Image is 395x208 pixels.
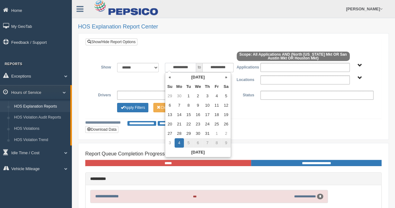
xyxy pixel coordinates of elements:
a: HOS Violation Trend [11,134,70,146]
td: 8 [184,101,193,110]
td: 1 [184,91,193,101]
td: 6 [193,138,203,148]
td: 10 [203,101,212,110]
th: Th [203,82,212,91]
button: Download Data [85,126,118,133]
td: 19 [221,110,231,119]
td: 2 [221,129,231,138]
td: 3 [165,138,175,148]
td: 12 [221,101,231,110]
td: 25 [212,119,221,129]
td: 16 [193,110,203,119]
td: 6 [165,101,175,110]
th: « [165,73,175,82]
td: 17 [203,110,212,119]
td: 29 [165,91,175,101]
th: [DATE] [165,148,231,157]
td: 30 [193,129,203,138]
label: Applications [233,63,257,70]
a: HOS Violation Audit Reports [11,112,70,123]
th: We [193,82,203,91]
td: 26 [221,119,231,129]
h2: HOS Explanation Report Center [78,24,389,30]
td: 5 [221,91,231,101]
td: 1 [212,129,221,138]
td: 28 [175,129,184,138]
a: Show/Hide Report Options [86,38,137,45]
button: Change Filter Options [153,103,184,112]
td: 29 [184,129,193,138]
td: 15 [184,110,193,119]
th: [DATE] [175,73,221,82]
td: 21 [175,119,184,129]
td: 30 [175,91,184,101]
th: Sa [221,82,231,91]
td: 4 [212,91,221,101]
a: HOS Violations [11,123,70,134]
th: Su [165,82,175,91]
label: Drivers [90,91,114,98]
label: Locations [234,75,257,83]
label: Status [233,91,257,98]
td: 11 [212,101,221,110]
td: 13 [165,110,175,119]
td: 5 [184,138,193,148]
td: 8 [212,138,221,148]
td: 7 [203,138,212,148]
th: » [221,73,231,82]
span: Scope: All Applications AND (North [US_STATE] Mkt OR San Austin Mkt OR Houston Mkt) [237,52,350,61]
td: 4 [175,138,184,148]
td: 9 [193,101,203,110]
th: Fr [212,82,221,91]
td: 24 [203,119,212,129]
td: 18 [212,110,221,119]
td: 14 [175,110,184,119]
td: 23 [193,119,203,129]
th: Tu [184,82,193,91]
span: to [196,63,202,72]
td: 22 [184,119,193,129]
td: 9 [221,138,231,148]
td: 2 [193,91,203,101]
td: 3 [203,91,212,101]
label: Show [90,63,114,70]
a: HOS Explanation Reports [11,101,70,112]
th: Mo [175,82,184,91]
td: 20 [165,119,175,129]
td: 27 [165,129,175,138]
button: Change Filter Options [117,103,148,112]
td: 7 [175,101,184,110]
h4: Report Queue Completion Progress: [85,151,382,157]
td: 31 [203,129,212,138]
